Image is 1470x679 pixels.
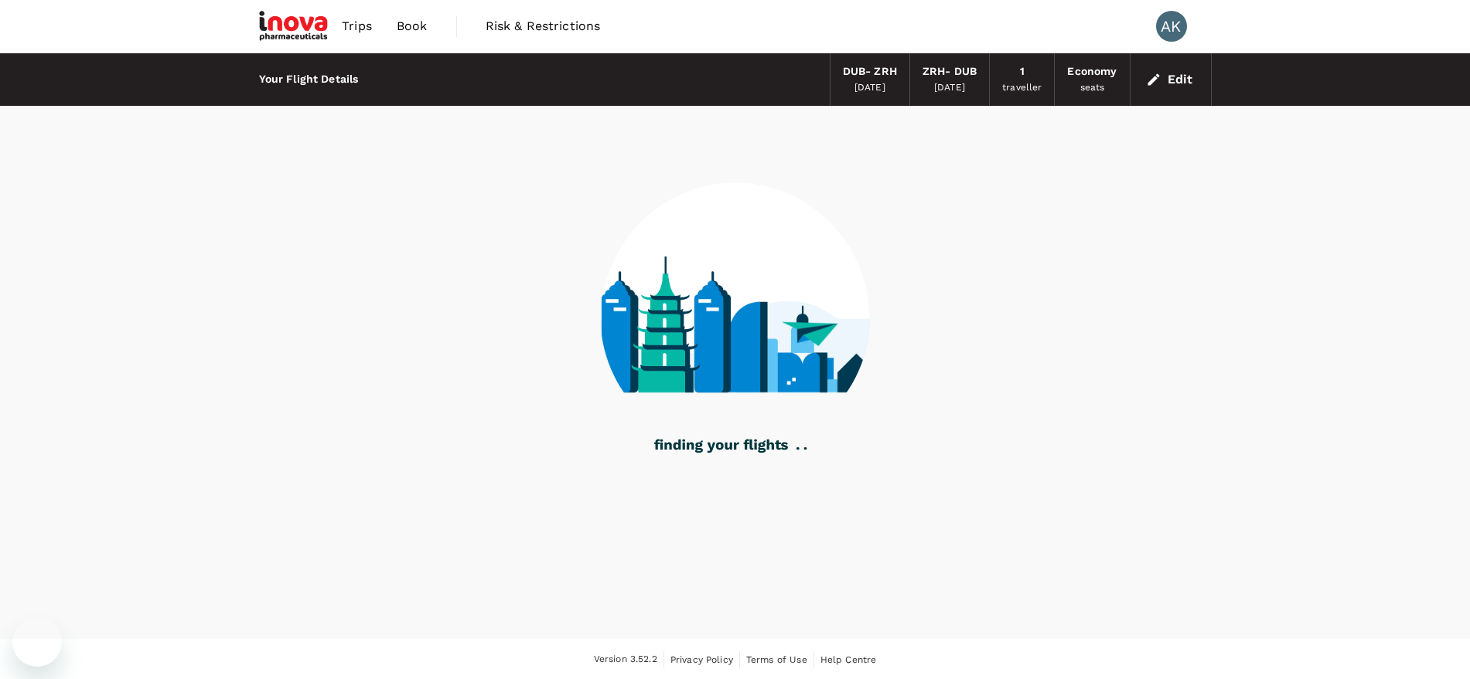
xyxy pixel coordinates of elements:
span: Book [397,17,428,36]
span: Trips [342,17,372,36]
div: [DATE] [934,80,965,96]
div: seats [1080,80,1105,96]
img: iNova Pharmaceuticals [259,9,330,43]
a: Privacy Policy [670,651,733,668]
span: Version 3.52.2 [594,652,657,667]
span: Risk & Restrictions [486,17,601,36]
iframe: Button to launch messaging window [12,617,62,667]
div: ZRH - DUB [923,63,977,80]
div: [DATE] [854,80,885,96]
div: DUB - ZRH [843,63,897,80]
button: Edit [1143,67,1199,92]
div: Economy [1067,63,1117,80]
a: Terms of Use [746,651,807,668]
span: Privacy Policy [670,654,733,665]
div: 1 [1020,63,1025,80]
div: traveller [1002,80,1042,96]
span: Terms of Use [746,654,807,665]
span: Help Centre [820,654,877,665]
g: . [803,447,807,450]
div: AK [1156,11,1187,42]
g: . [796,447,800,450]
a: Help Centre [820,651,877,668]
div: Your Flight Details [259,71,359,88]
g: finding your flights [654,440,788,453]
